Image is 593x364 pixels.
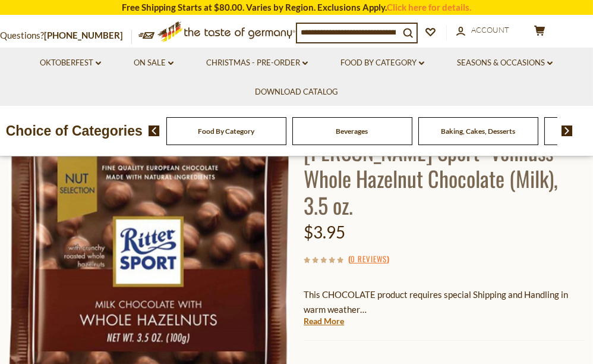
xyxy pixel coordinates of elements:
[134,57,174,70] a: On Sale
[149,125,160,136] img: previous arrow
[304,315,344,327] a: Read More
[304,287,584,317] p: This CHOCOLATE product requires special Shipping and Handling in warm weather
[304,138,584,218] h1: [PERSON_NAME] Sport "Vollnuss" Whole Hazelnut Chocolate (Milk), 3.5 oz.
[351,253,387,266] a: 0 Reviews
[255,86,338,99] a: Download Catalog
[457,57,553,70] a: Seasons & Occasions
[44,30,123,40] a: [PHONE_NUMBER]
[456,24,509,37] a: Account
[562,125,573,136] img: next arrow
[198,127,254,136] a: Food By Category
[336,127,368,136] a: Beverages
[340,57,424,70] a: Food By Category
[348,253,389,265] span: ( )
[387,2,471,12] a: Click here for details.
[206,57,308,70] a: Christmas - PRE-ORDER
[304,222,345,242] span: $3.95
[40,57,101,70] a: Oktoberfest
[471,25,509,34] span: Account
[441,127,515,136] a: Baking, Cakes, Desserts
